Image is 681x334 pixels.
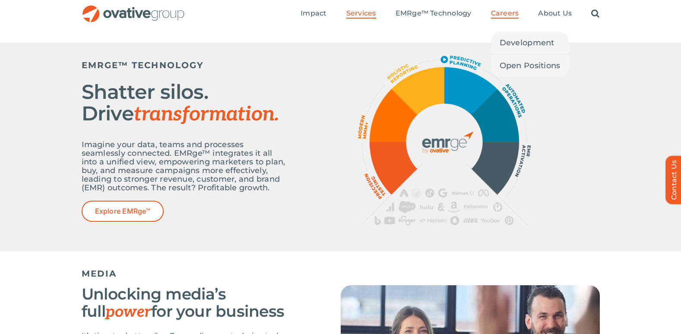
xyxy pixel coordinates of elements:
a: Services [346,9,376,19]
span: Explore EMRge™ [95,207,150,215]
p: Imagine your data, teams and processes seamlessly connected. EMRge™ integrates it all into a unif... [82,140,289,192]
span: Careers [491,9,519,18]
a: Explore EMRge™ [82,201,164,222]
a: EMRge™ Technology [396,9,472,19]
span: power [105,302,151,321]
span: Services [346,9,376,18]
a: Search [591,9,599,19]
h5: MEDIA [82,268,600,279]
h3: Unlocking media’s full for your business [82,285,298,321]
a: About Us [538,9,572,19]
span: Impact [301,9,326,18]
span: transformation. [134,102,279,126]
a: Development [491,32,569,54]
span: About Us [538,9,572,18]
img: OG_EMRge_Overview_R4_EMRge_Graphic transparent [358,56,531,225]
h5: EMRGE™ TECHNOLOGY [82,60,289,70]
span: Development [500,37,554,49]
a: Careers [491,9,519,19]
a: Impact [301,9,326,19]
h2: Shatter silos. Drive [82,81,289,125]
span: EMRge™ Technology [396,9,472,18]
a: OG_Full_horizontal_RGB [82,4,185,13]
a: Open Positions [491,54,569,77]
span: Open Positions [500,60,561,72]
